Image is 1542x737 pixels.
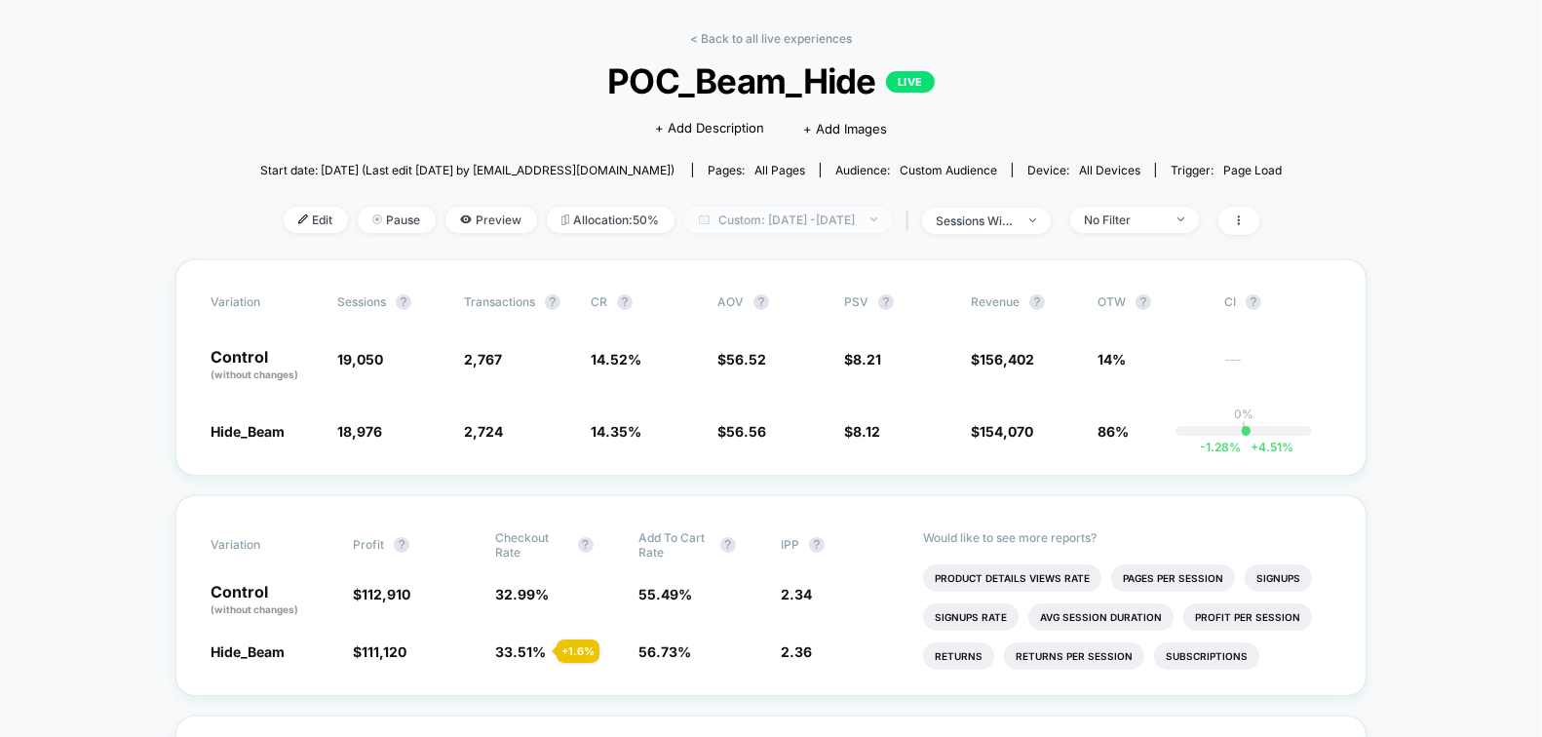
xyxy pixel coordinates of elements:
div: sessions with impression [937,213,1015,228]
span: Transactions [464,294,535,309]
span: 32.99 % [496,586,550,602]
div: + 1.6 % [557,640,599,663]
li: Pages Per Session [1111,564,1235,592]
span: all devices [1079,163,1140,177]
button: ? [1136,294,1151,310]
p: Would like to see more reports? [923,530,1331,545]
span: 2.34 [781,586,812,602]
span: all pages [754,163,805,177]
img: end [1177,217,1184,221]
img: end [1029,218,1036,222]
img: end [870,217,877,221]
button: ? [878,294,894,310]
button: ? [809,537,825,553]
a: < Back to all live experiences [690,31,852,46]
span: $ [717,423,766,440]
span: 4.51 % [1241,440,1293,454]
p: LIVE [886,71,935,93]
span: AOV [717,294,744,309]
span: 14.35 % [591,423,641,440]
span: Edit [284,207,348,233]
span: Start date: [DATE] (Last edit [DATE] by [EMAIL_ADDRESS][DOMAIN_NAME]) [260,163,675,177]
span: 56.52 [726,351,766,368]
span: 14% [1098,351,1126,368]
span: $ [971,423,1033,440]
p: | [1242,421,1246,436]
li: Signups Rate [923,603,1019,631]
span: Page Load [1223,163,1282,177]
li: Signups [1245,564,1312,592]
span: $ [971,351,1034,368]
span: 14.52 % [591,351,641,368]
span: IPP [781,537,799,552]
span: 56.56 [726,423,766,440]
p: 0% [1234,407,1253,421]
span: 86% [1098,423,1129,440]
span: 2,724 [464,423,503,440]
p: Control [211,584,333,617]
span: 112,910 [362,586,410,602]
span: $ [353,643,406,660]
span: 33.51 % [496,643,547,660]
button: ? [1029,294,1045,310]
span: 2.36 [781,643,812,660]
span: $ [844,423,880,440]
span: (without changes) [211,368,298,380]
button: ? [396,294,411,310]
span: $ [844,351,881,368]
span: Variation [211,530,318,560]
p: Control [211,349,318,382]
span: Hide_Beam [211,643,285,660]
button: ? [617,294,633,310]
span: | [902,207,922,235]
span: $ [353,586,410,602]
span: 156,402 [980,351,1034,368]
span: 2,767 [464,351,502,368]
button: ? [753,294,769,310]
span: Sessions [337,294,386,309]
span: Hide_Beam [211,423,285,440]
li: Returns Per Session [1004,642,1144,670]
span: 55.49 % [638,586,692,602]
span: 111,120 [362,643,406,660]
span: 19,050 [337,351,383,368]
div: No Filter [1085,213,1163,227]
li: Subscriptions [1154,642,1259,670]
div: Audience: [835,163,997,177]
div: Pages: [708,163,805,177]
span: Profit [353,537,384,552]
span: Custom: [DATE] - [DATE] [684,207,892,233]
img: edit [298,214,308,224]
span: 8.12 [853,423,880,440]
span: Preview [445,207,537,233]
span: 18,976 [337,423,382,440]
span: + [1251,440,1258,454]
span: PSV [844,294,868,309]
button: ? [545,294,560,310]
span: Checkout Rate [496,530,568,560]
button: ? [720,537,736,553]
span: 8.21 [853,351,881,368]
button: ? [578,537,594,553]
li: Avg Session Duration [1028,603,1174,631]
li: Profit Per Session [1183,603,1312,631]
li: Product Details Views Rate [923,564,1101,592]
span: 154,070 [980,423,1033,440]
span: -1.28 % [1200,440,1241,454]
span: Revenue [971,294,1020,309]
span: Device: [1012,163,1155,177]
span: --- [1224,354,1331,382]
span: (without changes) [211,603,298,615]
button: ? [394,537,409,553]
span: + Add Description [655,119,764,138]
span: $ [717,351,766,368]
span: POC_Beam_Hide [312,60,1231,101]
span: Variation [211,294,318,310]
span: Allocation: 50% [547,207,675,233]
span: CI [1224,294,1331,310]
span: 56.73 % [638,643,691,660]
span: Pause [358,207,436,233]
img: end [372,214,382,224]
span: Add To Cart Rate [638,530,711,560]
span: Custom Audience [900,163,997,177]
